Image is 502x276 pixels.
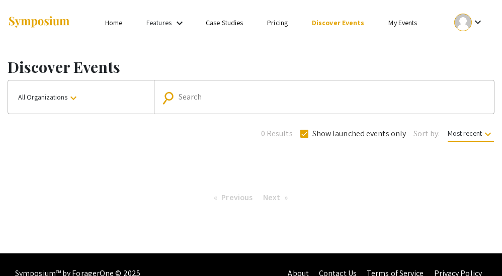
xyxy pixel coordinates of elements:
img: Symposium by ForagerOne [8,16,70,29]
span: 0 Results [261,128,293,140]
a: Pricing [267,18,288,27]
button: Most recent [440,124,502,142]
a: Discover Events [312,18,365,27]
span: All Organizations [18,93,79,102]
mat-icon: keyboard_arrow_down [67,92,79,104]
span: Sort by: [413,128,440,140]
span: Show launched events only [312,128,406,140]
span: Most recent [448,129,494,142]
span: Previous [221,192,253,203]
h1: Discover Events [8,58,494,76]
span: Next [263,192,280,203]
button: Expand account dropdown [444,11,494,34]
mat-icon: Search [163,89,178,107]
a: Home [105,18,122,27]
ul: Pagination [209,190,293,205]
mat-icon: keyboard_arrow_down [482,128,494,140]
a: My Events [388,18,417,27]
mat-icon: Expand Features list [174,17,186,29]
button: All Organizations [8,80,154,114]
mat-icon: Expand account dropdown [472,16,484,28]
a: Features [146,18,172,27]
a: Case Studies [206,18,243,27]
